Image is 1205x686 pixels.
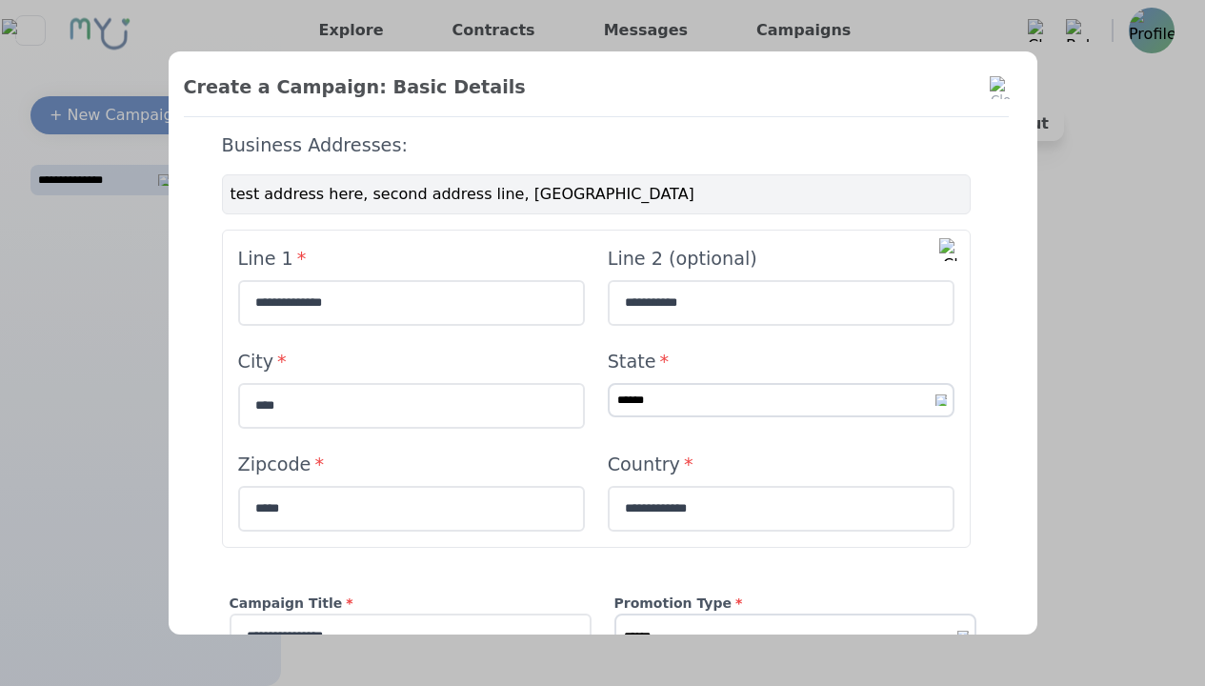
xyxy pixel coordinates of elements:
[222,132,971,159] h4: Business Addresses:
[184,74,1009,101] h2: Create a Campaign: Basic Details
[608,452,954,478] h4: Country
[939,238,962,261] img: Close new address
[222,174,971,214] div: test address here, second address line, [GEOGRAPHIC_DATA]
[238,246,585,272] h4: Line 1
[230,594,592,614] h4: Campaign Title
[990,76,1013,99] img: Close
[614,594,976,614] h4: Promotion Type
[238,349,585,375] h4: City
[608,246,954,272] h4: Line 2 (optional)
[608,349,954,375] h4: State
[238,452,585,478] h4: Zipcode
